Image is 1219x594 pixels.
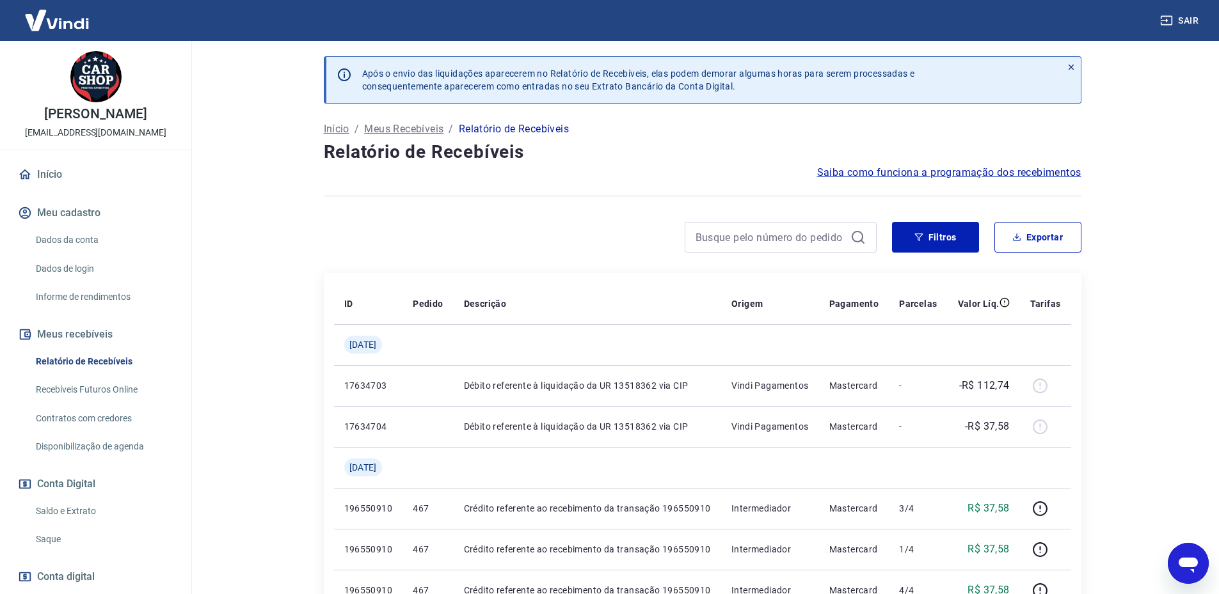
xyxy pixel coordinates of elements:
p: / [449,121,453,137]
p: -R$ 37,58 [965,419,1010,434]
a: Contratos com credores [31,405,176,432]
a: Informe de rendimentos [31,284,176,310]
p: Mastercard [829,420,879,433]
a: Recebíveis Futuros Online [31,377,176,403]
a: Relatório de Recebíveis [31,348,176,375]
p: / [355,121,359,137]
img: Vindi [15,1,99,40]
span: [DATE] [349,338,377,351]
p: -R$ 112,74 [959,378,1010,393]
p: R$ 37,58 [968,501,1009,516]
a: Saiba como funciona a programação dos recebimentos [817,165,1081,180]
p: - [899,379,937,392]
a: Início [15,160,176,189]
a: Meus Recebíveis [364,121,443,137]
p: [PERSON_NAME] [44,107,147,121]
p: 17634704 [344,420,393,433]
span: [DATE] [349,461,377,474]
span: Conta digital [37,568,95,586]
a: Saque [31,526,176,552]
p: Mastercard [829,543,879,556]
p: Após o envio das liquidações aparecerem no Relatório de Recebíveis, elas podem demorar algumas ho... [362,67,915,93]
button: Meu cadastro [15,199,176,227]
p: Mastercard [829,379,879,392]
button: Exportar [994,222,1081,253]
p: Pedido [413,297,443,310]
p: 467 [413,502,443,515]
p: Descrição [464,297,507,310]
p: 1/4 [899,543,937,556]
p: Intermediador [731,502,809,515]
a: Dados de login [31,256,176,282]
button: Meus recebíveis [15,320,176,348]
a: Início [324,121,349,137]
p: ID [344,297,353,310]
p: Mastercard [829,502,879,515]
button: Sair [1158,9,1204,33]
p: Relatório de Recebíveis [459,121,569,137]
p: Vindi Pagamentos [731,420,809,433]
img: 785140de-6b58-4ae3-95d6-5f3a0ac8f274.jpeg [70,51,122,102]
a: Saldo e Extrato [31,498,176,524]
p: Tarifas [1030,297,1061,310]
button: Filtros [892,222,979,253]
p: Crédito referente ao recebimento da transação 196550910 [464,502,711,515]
p: 467 [413,543,443,556]
p: Parcelas [899,297,937,310]
a: Disponibilização de agenda [31,434,176,460]
p: 3/4 [899,502,937,515]
p: 196550910 [344,543,393,556]
p: - [899,420,937,433]
p: 17634703 [344,379,393,392]
p: Pagamento [829,297,879,310]
p: Crédito referente ao recebimento da transação 196550910 [464,543,711,556]
input: Busque pelo número do pedido [696,228,845,247]
p: Intermediador [731,543,809,556]
h4: Relatório de Recebíveis [324,139,1081,165]
iframe: Botão para abrir a janela de mensagens [1168,543,1209,584]
p: Débito referente à liquidação da UR 13518362 via CIP [464,379,711,392]
p: Débito referente à liquidação da UR 13518362 via CIP [464,420,711,433]
p: Origem [731,297,763,310]
p: 196550910 [344,502,393,515]
p: [EMAIL_ADDRESS][DOMAIN_NAME] [25,126,166,139]
a: Dados da conta [31,227,176,253]
button: Conta Digital [15,470,176,498]
p: Vindi Pagamentos [731,379,809,392]
p: Valor Líq. [958,297,1000,310]
p: R$ 37,58 [968,542,1009,557]
a: Conta digital [15,563,176,591]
